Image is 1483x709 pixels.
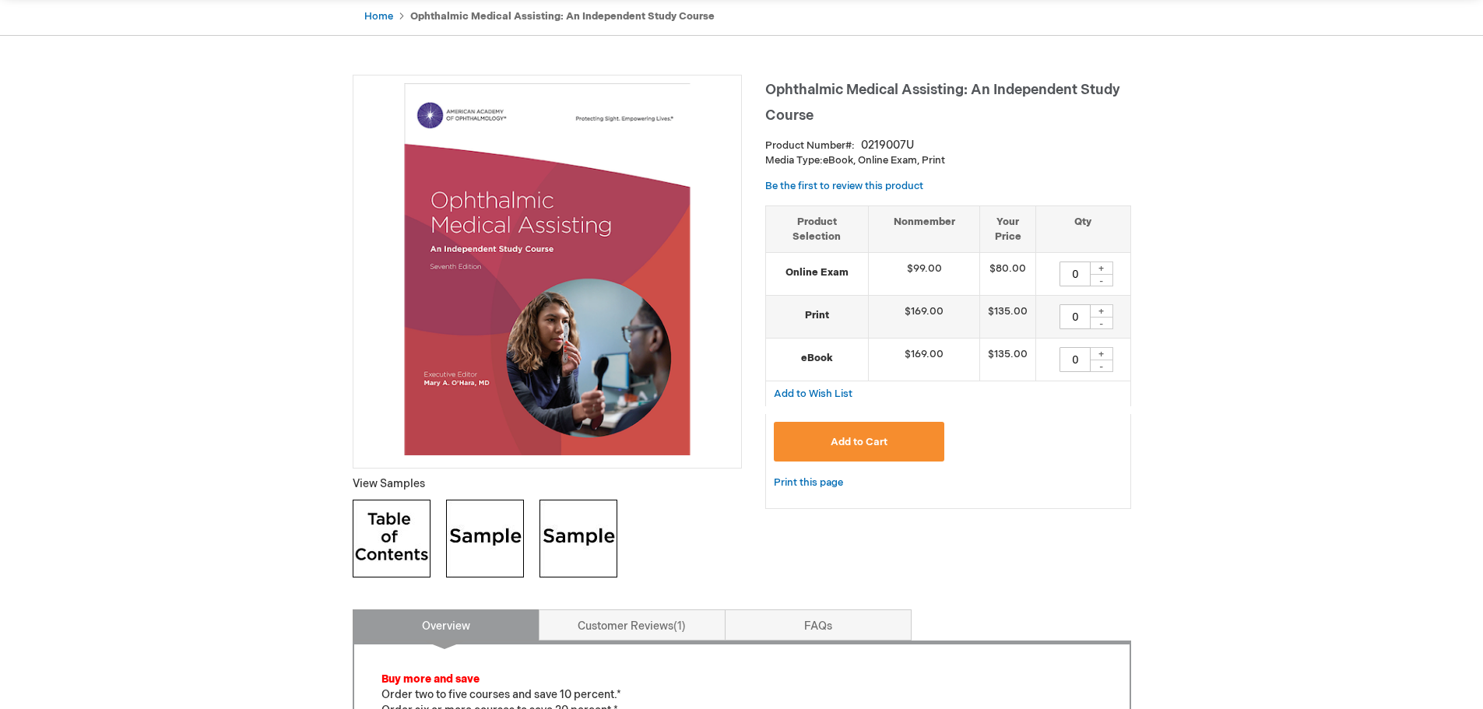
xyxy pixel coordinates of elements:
strong: Product Number [765,139,855,152]
td: $80.00 [980,253,1036,296]
div: 0219007U [861,138,914,153]
a: Overview [353,609,539,641]
a: Be the first to review this product [765,180,923,192]
td: $169.00 [868,339,980,381]
div: - [1090,274,1113,286]
a: FAQs [725,609,912,641]
button: Add to Cart [774,422,945,462]
td: $135.00 [980,339,1036,381]
th: Your Price [980,205,1036,252]
input: Qty [1060,304,1091,329]
font: Buy more and save [381,672,480,686]
span: Add to Wish List [774,388,852,400]
th: Product Selection [766,205,869,252]
p: eBook, Online Exam, Print [765,153,1131,168]
strong: Online Exam [774,265,860,280]
strong: eBook [774,351,860,366]
img: Click to view [539,500,617,577]
p: View Samples [353,476,742,492]
td: $135.00 [980,296,1036,339]
a: Add to Wish List [774,387,852,400]
a: Print this page [774,473,843,493]
span: 1 [673,619,686,633]
div: + [1090,304,1113,318]
div: + [1090,261,1113,275]
a: Home [364,10,393,23]
input: Qty [1060,347,1091,372]
span: Add to Cart [831,436,887,448]
td: $99.00 [868,253,980,296]
strong: Print [774,308,860,323]
img: Click to view [353,500,430,577]
img: Click to view [446,500,524,577]
span: Ophthalmic Medical Assisting: An Independent Study Course [765,82,1120,124]
div: + [1090,347,1113,360]
a: Customer Reviews1 [539,609,726,641]
img: Ophthalmic Medical Assisting: An Independent Study Course [361,83,733,455]
td: $169.00 [868,296,980,339]
input: Qty [1060,261,1091,286]
th: Qty [1036,205,1130,252]
div: - [1090,317,1113,329]
strong: Ophthalmic Medical Assisting: An Independent Study Course [410,10,715,23]
th: Nonmember [868,205,980,252]
strong: Media Type: [765,154,823,167]
div: - [1090,360,1113,372]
